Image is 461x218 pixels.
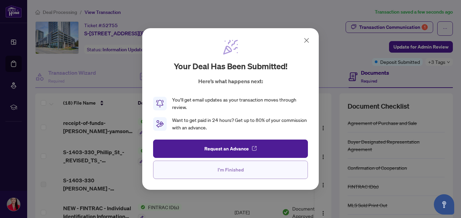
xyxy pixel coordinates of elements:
[434,194,454,215] button: Open asap
[218,164,244,175] span: I'm Finished
[172,96,308,111] div: You’ll get email updates as your transaction moves through review.
[198,77,263,85] p: Here’s what happens next:
[172,116,308,131] div: Want to get paid in 24 hours? Get up to 80% of your commission with an advance.
[174,61,288,72] h2: Your deal has been submitted!
[153,140,308,158] button: Request an Advance
[153,161,308,179] button: I'm Finished
[204,143,249,154] span: Request an Advance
